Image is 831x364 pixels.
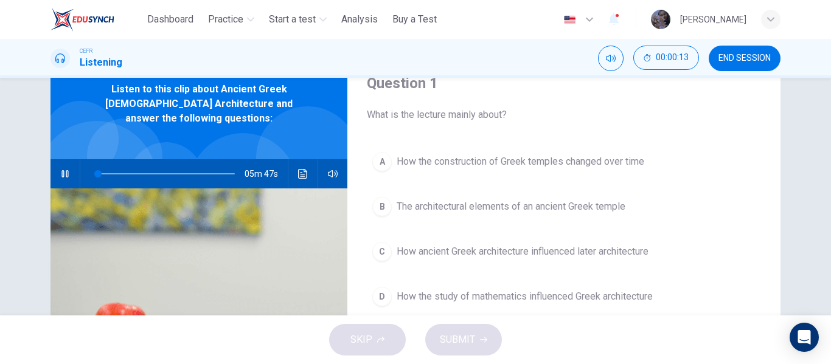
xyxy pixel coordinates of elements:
[269,12,316,27] span: Start a test
[651,10,670,29] img: Profile picture
[245,159,288,188] span: 05m 47s
[388,9,442,30] button: Buy a Test
[90,82,308,126] span: Listen to this clip about Ancient Greek [DEMOGRAPHIC_DATA] Architecture and answer the following ...
[80,55,122,70] h1: Listening
[293,159,313,188] button: Click to see the audio transcription
[367,236,761,267] button: CHow ancient Greek architecture influenced later architecture
[392,12,437,27] span: Buy a Test
[397,244,648,259] span: How ancient Greek architecture influenced later architecture
[397,154,644,169] span: How the construction of Greek temples changed over time
[208,12,243,27] span: Practice
[372,152,392,171] div: A
[633,46,699,70] button: 00:00:13
[598,46,624,71] div: Mute
[50,7,114,32] img: ELTC logo
[367,146,761,177] button: AHow the construction of Greek temples changed over time
[656,53,689,63] span: 00:00:13
[80,47,92,55] span: CEFR
[264,9,332,30] button: Start a test
[680,12,746,27] div: [PERSON_NAME]
[372,197,392,216] div: B
[203,9,259,30] button: Practice
[147,12,193,27] span: Dashboard
[367,191,761,222] button: BThe architectural elements of an ancient Greek temple
[341,12,378,27] span: Analysis
[367,74,761,93] h4: Question 1
[50,7,142,32] a: ELTC logo
[336,9,383,30] button: Analysis
[367,281,761,312] button: DHow the study of mathematics influenced Greek architecture
[372,242,392,261] div: C
[709,46,781,71] button: END SESSION
[372,287,392,306] div: D
[397,199,625,214] span: The architectural elements of an ancient Greek temple
[562,15,577,24] img: en
[790,323,819,352] div: Open Intercom Messenger
[367,108,761,122] span: What is the lecture mainly about?
[397,289,653,304] span: How the study of mathematics influenced Greek architecture
[142,9,198,30] button: Dashboard
[718,53,771,63] span: END SESSION
[633,46,699,71] div: Hide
